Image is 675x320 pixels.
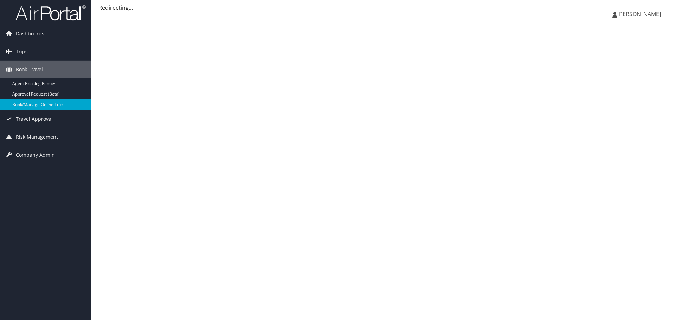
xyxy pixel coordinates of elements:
[15,5,86,21] img: airportal-logo.png
[16,43,28,60] span: Trips
[16,128,58,146] span: Risk Management
[16,110,53,128] span: Travel Approval
[16,61,43,78] span: Book Travel
[98,4,668,12] div: Redirecting...
[612,4,668,25] a: [PERSON_NAME]
[16,25,44,43] span: Dashboards
[617,10,661,18] span: [PERSON_NAME]
[16,146,55,164] span: Company Admin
